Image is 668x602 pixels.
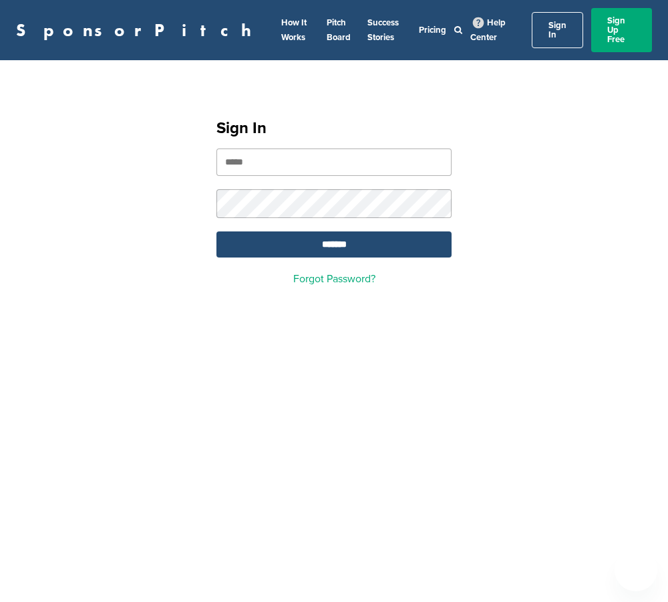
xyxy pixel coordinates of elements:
iframe: Button to launch messaging window [615,548,657,591]
a: Forgot Password? [293,272,375,286]
a: How It Works [281,17,307,43]
h1: Sign In [216,116,452,140]
a: Success Stories [367,17,399,43]
a: Sign Up Free [591,8,652,52]
a: Sign In [532,12,583,48]
a: Help Center [470,15,506,45]
a: Pricing [419,25,446,35]
a: SponsorPitch [16,21,260,39]
a: Pitch Board [327,17,351,43]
